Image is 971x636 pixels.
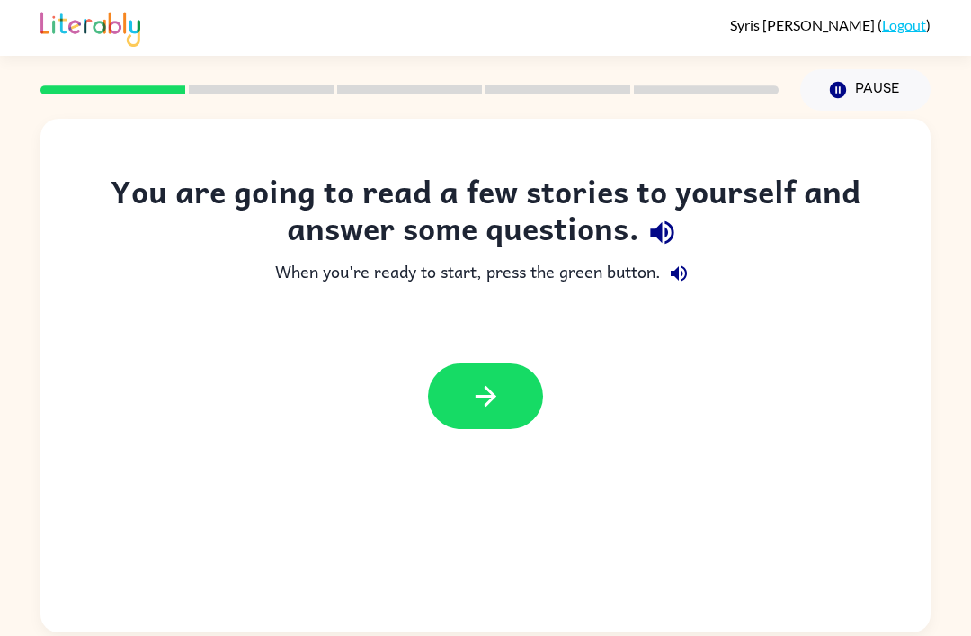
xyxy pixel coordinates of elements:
[730,16,877,33] span: Syris [PERSON_NAME]
[730,16,931,33] div: ( )
[76,255,895,291] div: When you're ready to start, press the green button.
[800,69,931,111] button: Pause
[882,16,926,33] a: Logout
[76,173,895,255] div: You are going to read a few stories to yourself and answer some questions.
[40,7,140,47] img: Literably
